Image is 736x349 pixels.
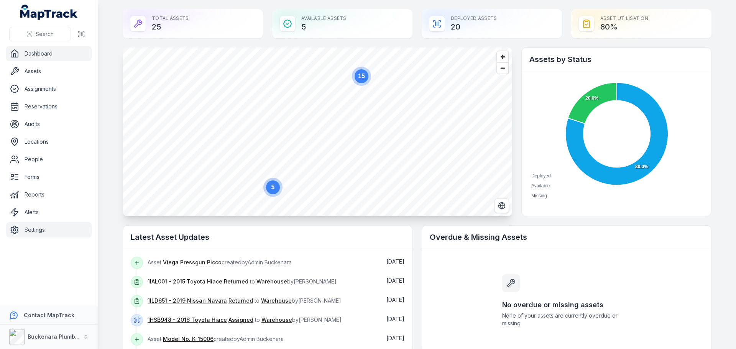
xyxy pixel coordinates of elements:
text: 15 [358,73,365,79]
time: 7/30/2025, 11:43:50 AM [386,316,404,322]
canvas: Map [123,48,512,216]
span: Asset created by Admin Buckenara [148,336,284,342]
span: None of your assets are currently overdue or missing. [502,312,631,327]
span: [DATE] [386,297,404,303]
a: Assets [6,64,92,79]
span: [DATE] [386,335,404,341]
span: to by [PERSON_NAME] [148,297,341,304]
time: 8/29/2025, 2:12:41 PM [386,258,404,265]
button: Zoom out [497,62,508,74]
span: Deployed [531,173,551,179]
span: Search [36,30,54,38]
span: [DATE] [386,277,404,284]
a: Dashboard [6,46,92,61]
h2: Overdue & Missing Assets [430,232,703,242]
time: 8/28/2025, 11:05:30 AM [386,277,404,284]
strong: Buckenara Plumbing Gas & Electrical [28,333,128,340]
a: Assignments [6,81,92,97]
h3: No overdue or missing assets [502,300,631,310]
span: to by [PERSON_NAME] [148,278,337,285]
button: Zoom in [497,51,508,62]
a: Alerts [6,205,92,220]
span: [DATE] [386,316,404,322]
button: Search [9,27,71,41]
a: Returned [224,278,248,285]
a: Model No. K-15006 [163,335,214,343]
h2: Latest Asset Updates [131,232,404,242]
a: Viega Pressgun Picco [163,259,222,266]
a: 1HSB948 - 2016 Toyota Hiace [148,316,227,324]
a: Settings [6,222,92,238]
button: Switch to Satellite View [495,198,509,213]
a: Returned [228,297,253,305]
a: Warehouse [261,316,292,324]
a: Reports [6,187,92,202]
strong: Contact MapTrack [24,312,74,318]
a: Warehouse [256,278,287,285]
a: Audits [6,116,92,132]
span: Available [531,183,550,188]
a: Warehouse [261,297,292,305]
time: 7/30/2025, 11:41:31 AM [386,335,404,341]
time: 8/12/2025, 2:17:51 PM [386,297,404,303]
a: Reservations [6,99,92,114]
a: MapTrack [20,5,78,20]
a: 1ILD651 - 2019 Nissan Navara [148,297,227,305]
a: People [6,152,92,167]
span: to by [PERSON_NAME] [148,316,342,323]
a: Locations [6,134,92,149]
a: 1IAL001 - 2015 Toyota Hiace [148,278,222,285]
a: Assigned [228,316,253,324]
span: Missing [531,193,547,198]
span: Asset created by Admin Buckenara [148,259,292,265]
a: Forms [6,169,92,185]
text: 5 [271,184,275,190]
span: [DATE] [386,258,404,265]
h2: Assets by Status [529,54,703,65]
